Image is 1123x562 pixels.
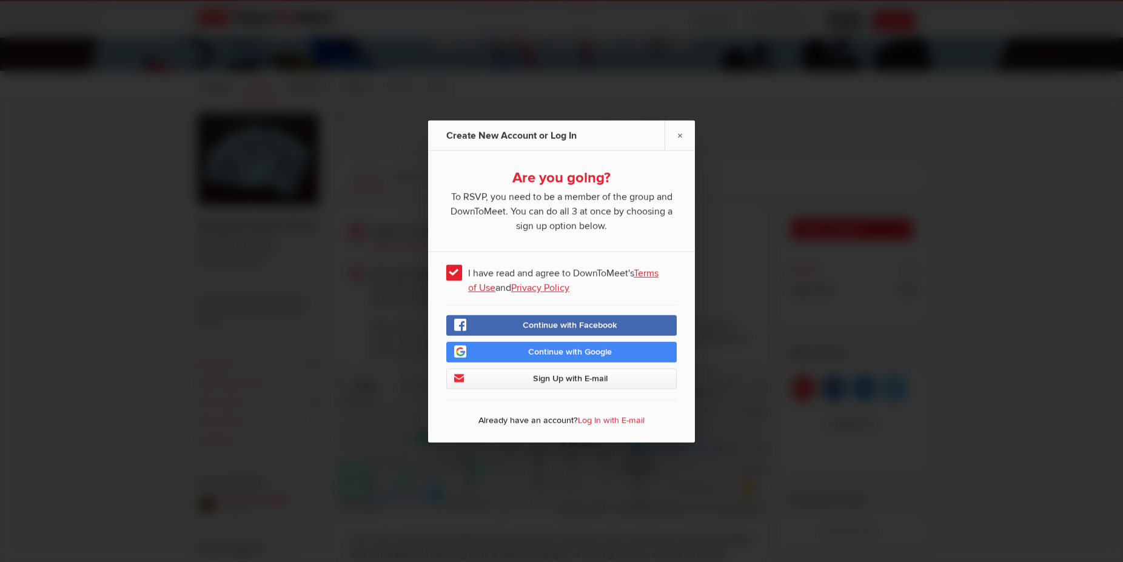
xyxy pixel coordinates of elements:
span: Sign Up with E-mail [533,373,608,383]
a: × [665,120,695,150]
span: Continue with Google [528,346,612,356]
a: Log In with E-mail [578,415,645,425]
div: Are you going? [446,169,677,187]
span: To RSVP, you need to be a member of the group and DownToMeet. You can do all 3 at once by choosin... [446,187,677,233]
span: I have read and agree to DownToMeet's and [446,261,677,283]
a: Privacy Policy [511,281,569,293]
a: Continue with Google [446,341,677,362]
div: Create New Account or Log In [446,120,580,150]
p: Already have an account? [446,411,677,433]
span: Continue with Facebook [523,319,617,330]
a: Sign Up with E-mail [446,368,677,389]
a: Continue with Facebook [446,315,677,335]
a: Terms of Use [468,267,659,293]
